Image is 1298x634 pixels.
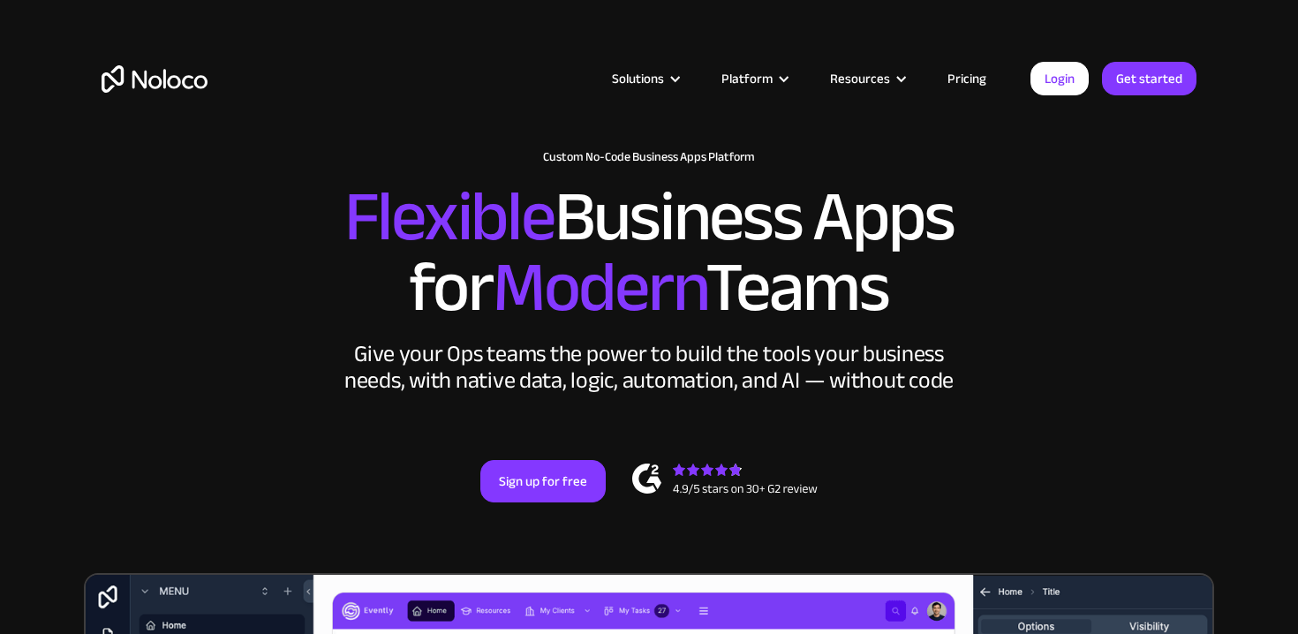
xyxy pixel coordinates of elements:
span: Flexible [344,151,555,283]
div: Give your Ops teams the power to build the tools your business needs, with native data, logic, au... [340,341,958,394]
div: Resources [808,67,925,90]
a: Get started [1102,62,1196,95]
div: Resources [830,67,890,90]
a: Login [1030,62,1089,95]
a: Pricing [925,67,1008,90]
div: Platform [721,67,773,90]
a: Sign up for free [480,460,606,502]
a: home [102,65,208,93]
h2: Business Apps for Teams [102,182,1196,323]
span: Modern [493,222,706,353]
div: Solutions [590,67,699,90]
div: Platform [699,67,808,90]
div: Solutions [612,67,664,90]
